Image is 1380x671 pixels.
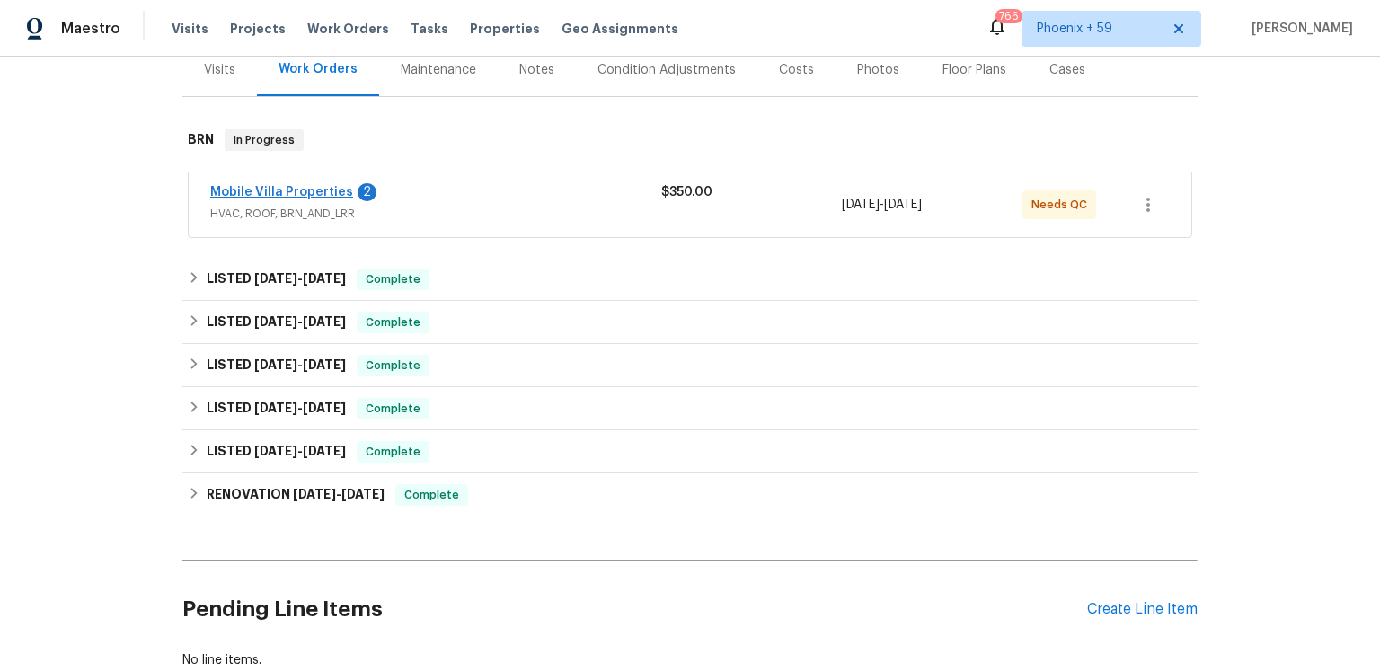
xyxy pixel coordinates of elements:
span: - [254,445,346,457]
span: Maestro [61,20,120,38]
span: [DATE] [884,199,922,211]
div: LISTED [DATE]-[DATE]Complete [182,344,1198,387]
span: [DATE] [254,315,297,328]
h6: RENOVATION [207,484,385,506]
span: [DATE] [303,402,346,414]
div: Photos [857,61,899,79]
span: [DATE] [254,402,297,414]
div: Create Line Item [1087,601,1198,618]
span: [DATE] [293,488,336,500]
span: - [254,272,346,285]
h2: Pending Line Items [182,568,1087,651]
span: [DATE] [254,445,297,457]
span: HVAC, ROOF, BRN_AND_LRR [210,205,661,223]
span: Phoenix + 59 [1037,20,1160,38]
h6: LISTED [207,355,346,376]
span: [DATE] [254,272,297,285]
span: [DATE] [303,358,346,371]
span: [DATE] [254,358,297,371]
div: LISTED [DATE]-[DATE]Complete [182,387,1198,430]
span: [DATE] [303,315,346,328]
span: [PERSON_NAME] [1244,20,1353,38]
h6: LISTED [207,441,346,463]
span: Visits [172,20,208,38]
div: Floor Plans [942,61,1006,79]
h6: LISTED [207,312,346,333]
span: Complete [358,270,428,288]
h6: LISTED [207,269,346,290]
div: Maintenance [401,61,476,79]
span: In Progress [226,131,302,149]
span: [DATE] [842,199,880,211]
span: [DATE] [303,445,346,457]
span: Geo Assignments [562,20,678,38]
div: Notes [519,61,554,79]
span: Tasks [411,22,448,35]
span: - [254,315,346,328]
div: 766 [999,7,1019,25]
div: No line items. [182,651,1198,669]
span: - [254,358,346,371]
h6: BRN [188,129,214,151]
div: Cases [1049,61,1085,79]
span: Properties [470,20,540,38]
div: LISTED [DATE]-[DATE]Complete [182,430,1198,473]
span: Projects [230,20,286,38]
span: - [254,402,346,414]
span: - [293,488,385,500]
div: Costs [779,61,814,79]
div: Visits [204,61,235,79]
div: Work Orders [279,60,358,78]
span: $350.00 [661,186,712,199]
span: Complete [397,486,466,504]
span: [DATE] [341,488,385,500]
div: BRN In Progress [182,111,1198,169]
span: Complete [358,443,428,461]
h6: LISTED [207,398,346,419]
div: LISTED [DATE]-[DATE]Complete [182,301,1198,344]
span: Complete [358,400,428,418]
a: Mobile Villa Properties [210,186,353,199]
span: Complete [358,313,428,331]
div: RENOVATION [DATE]-[DATE]Complete [182,473,1198,516]
div: 2 [358,183,376,201]
span: Needs QC [1031,196,1094,214]
span: Work Orders [307,20,389,38]
span: Complete [358,357,428,375]
div: LISTED [DATE]-[DATE]Complete [182,258,1198,301]
span: - [842,196,922,214]
span: [DATE] [303,272,346,285]
div: Condition Adjustments [597,61,736,79]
